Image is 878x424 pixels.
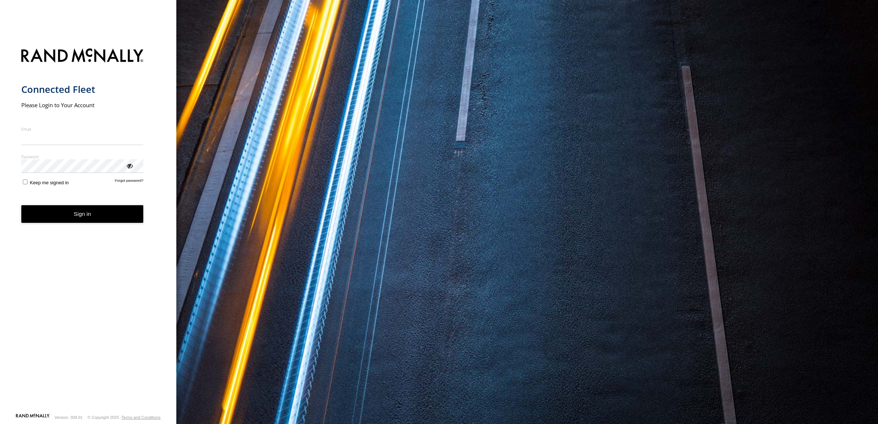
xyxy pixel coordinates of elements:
[30,180,69,185] span: Keep me signed in
[115,178,144,185] a: Forgot password?
[21,101,144,109] h2: Please Login to Your Account
[23,180,28,184] input: Keep me signed in
[21,47,144,66] img: Rand McNally
[21,83,144,95] h1: Connected Fleet
[21,154,144,159] label: Password
[16,414,50,421] a: Visit our Website
[21,44,155,413] form: main
[21,126,144,132] label: Email
[122,415,161,420] a: Terms and Conditions
[126,162,133,169] div: ViewPassword
[55,415,83,420] div: Version: 309.01
[87,415,161,420] div: © Copyright 2025 -
[21,205,144,223] button: Sign in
